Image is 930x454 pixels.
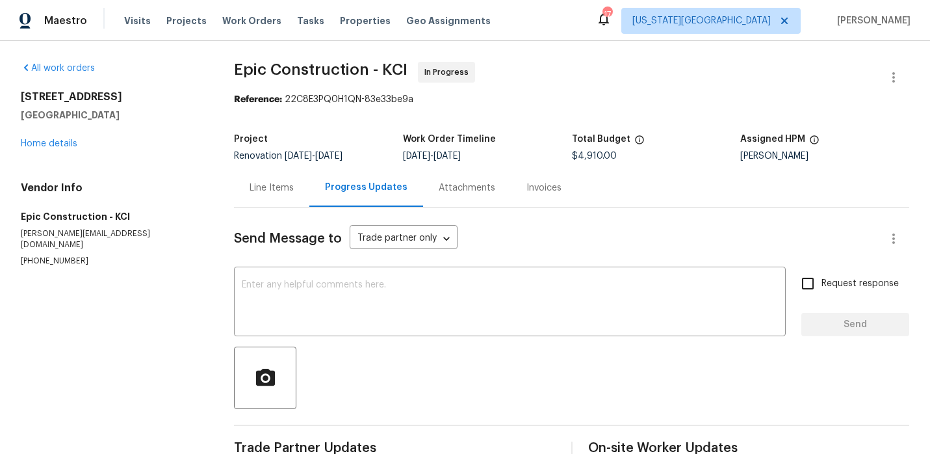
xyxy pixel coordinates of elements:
span: Projects [166,14,207,27]
h5: [GEOGRAPHIC_DATA] [21,109,203,122]
p: [PERSON_NAME][EMAIL_ADDRESS][DOMAIN_NAME] [21,228,203,250]
h5: Project [234,135,268,144]
span: Epic Construction - KCI [234,62,407,77]
h5: Work Order Timeline [403,135,496,144]
span: [PERSON_NAME] [832,14,911,27]
span: [DATE] [285,152,312,161]
span: The total cost of line items that have been proposed by Opendoor. This sum includes line items th... [634,135,645,152]
div: Progress Updates [325,181,407,194]
span: Properties [340,14,391,27]
b: Reference: [234,95,282,104]
span: Tasks [297,16,324,25]
div: 17 [602,8,612,21]
span: Request response [821,277,899,291]
span: Maestro [44,14,87,27]
span: [DATE] [433,152,461,161]
a: All work orders [21,64,95,73]
h4: Vendor Info [21,181,203,194]
div: 22C8E3PQ0H1QN-83e33be9a [234,93,909,106]
p: [PHONE_NUMBER] [21,256,203,267]
span: In Progress [424,66,474,79]
div: [PERSON_NAME] [740,152,909,161]
span: Geo Assignments [406,14,491,27]
div: Trade partner only [350,228,458,250]
div: Line Items [250,181,294,194]
span: The hpm assigned to this work order. [809,135,820,152]
span: $4,910.00 [572,152,617,161]
h5: Epic Construction - KCI [21,210,203,223]
div: Invoices [526,181,562,194]
span: Visits [124,14,151,27]
span: [DATE] [315,152,342,161]
a: Home details [21,139,77,148]
span: [DATE] [403,152,430,161]
h2: [STREET_ADDRESS] [21,90,203,103]
span: - [285,152,342,161]
h5: Assigned HPM [740,135,805,144]
span: [US_STATE][GEOGRAPHIC_DATA] [632,14,771,27]
h5: Total Budget [572,135,630,144]
span: Send Message to [234,232,342,245]
span: Work Orders [222,14,281,27]
span: - [403,152,461,161]
span: Renovation [234,152,342,161]
div: Attachments [439,181,495,194]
